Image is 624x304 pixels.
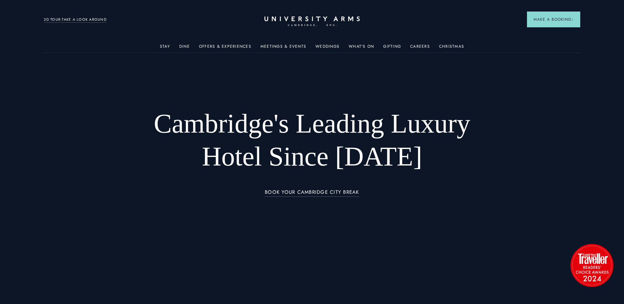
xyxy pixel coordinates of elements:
[349,44,374,53] a: What's On
[315,44,339,53] a: Weddings
[571,18,574,21] img: Arrow icon
[265,190,359,197] a: BOOK YOUR CAMBRIDGE CITY BREAK
[410,44,430,53] a: Careers
[383,44,401,53] a: Gifting
[264,16,360,27] a: Home
[534,16,574,22] span: Make a Booking
[527,12,580,27] button: Make a BookingArrow icon
[160,44,170,53] a: Stay
[439,44,464,53] a: Christmas
[179,44,190,53] a: Dine
[44,17,107,23] a: 3D TOUR:TAKE A LOOK AROUND
[137,107,487,173] h1: Cambridge's Leading Luxury Hotel Since [DATE]
[199,44,251,53] a: Offers & Experiences
[261,44,306,53] a: Meetings & Events
[567,241,616,290] img: image-2524eff8f0c5d55edbf694693304c4387916dea5-1501x1501-png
